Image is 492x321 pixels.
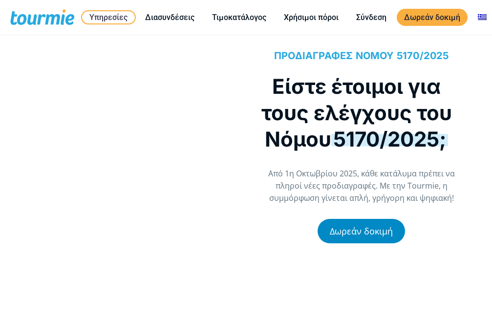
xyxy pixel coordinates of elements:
p: Από 1η Οκτωβρίου 2025, κάθε κατάλυμα πρέπει να πληροί νέες προδιαγραφές. Με την Tourmie, η συμμόρ... [257,168,467,204]
span: 5170/2025; [331,127,448,151]
a: Σύνδεση [349,11,394,23]
span: ΠΡΟΔΙΑΓΡΑΦΕΣ ΝΟΜΟΥ 5170/2025 [274,50,449,62]
a: Δωρεάν δοκιμή [397,9,468,26]
a: Χρήσιμοι πόροι [277,11,346,23]
h1: Είστε έτοιμοι για τους ελέγχους του Νόμου [257,73,457,152]
a: Δωρεάν δοκιμή [318,219,405,243]
a: Υπηρεσίες [81,10,136,24]
a: Διασυνδέσεις [138,11,202,23]
a: Τιμοκατάλογος [205,11,274,23]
